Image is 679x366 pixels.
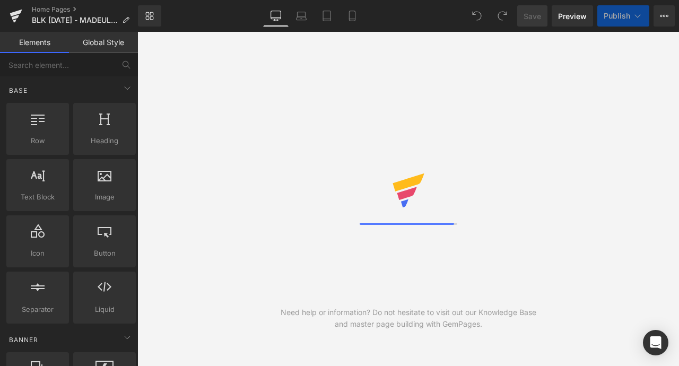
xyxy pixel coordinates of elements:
[76,135,133,146] span: Heading
[76,248,133,259] span: Button
[604,12,630,20] span: Publish
[643,330,668,355] div: Open Intercom Messenger
[314,5,339,27] a: Tablet
[10,135,66,146] span: Row
[263,5,289,27] a: Desktop
[524,11,541,22] span: Save
[339,5,365,27] a: Mobile
[76,304,133,315] span: Liquid
[289,5,314,27] a: Laptop
[273,307,544,330] div: Need help or information? Do not hesitate to visit out our Knowledge Base and master page buildin...
[552,5,593,27] a: Preview
[466,5,488,27] button: Undo
[8,85,29,95] span: Base
[558,11,587,22] span: Preview
[597,5,649,27] button: Publish
[10,191,66,203] span: Text Block
[8,335,39,345] span: Banner
[32,5,138,14] a: Home Pages
[138,5,161,27] a: New Library
[10,248,66,259] span: Icon
[654,5,675,27] button: More
[32,16,118,24] span: BLK [DATE] - MADEULOOK - Nov23rebuild
[492,5,513,27] button: Redo
[10,304,66,315] span: Separator
[69,32,138,53] a: Global Style
[76,191,133,203] span: Image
